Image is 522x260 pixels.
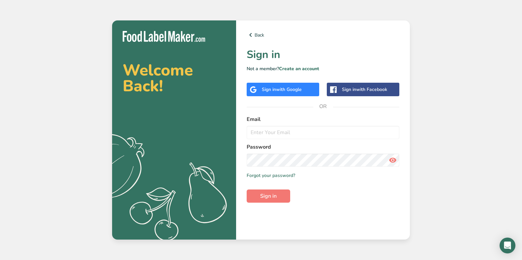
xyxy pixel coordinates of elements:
h2: Welcome Back! [123,62,226,94]
a: Create an account [279,66,319,72]
input: Enter Your Email [247,126,399,139]
span: OR [313,97,333,116]
h1: Sign in [247,47,399,63]
button: Sign in [247,189,290,203]
p: Not a member? [247,65,399,72]
a: Back [247,31,399,39]
span: Sign in [260,192,277,200]
div: Open Intercom Messenger [500,238,515,253]
img: Food Label Maker [123,31,205,42]
span: with Facebook [356,86,387,93]
div: Sign in [262,86,302,93]
div: Sign in [342,86,387,93]
label: Email [247,115,399,123]
a: Forgot your password? [247,172,295,179]
span: with Google [276,86,302,93]
label: Password [247,143,399,151]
